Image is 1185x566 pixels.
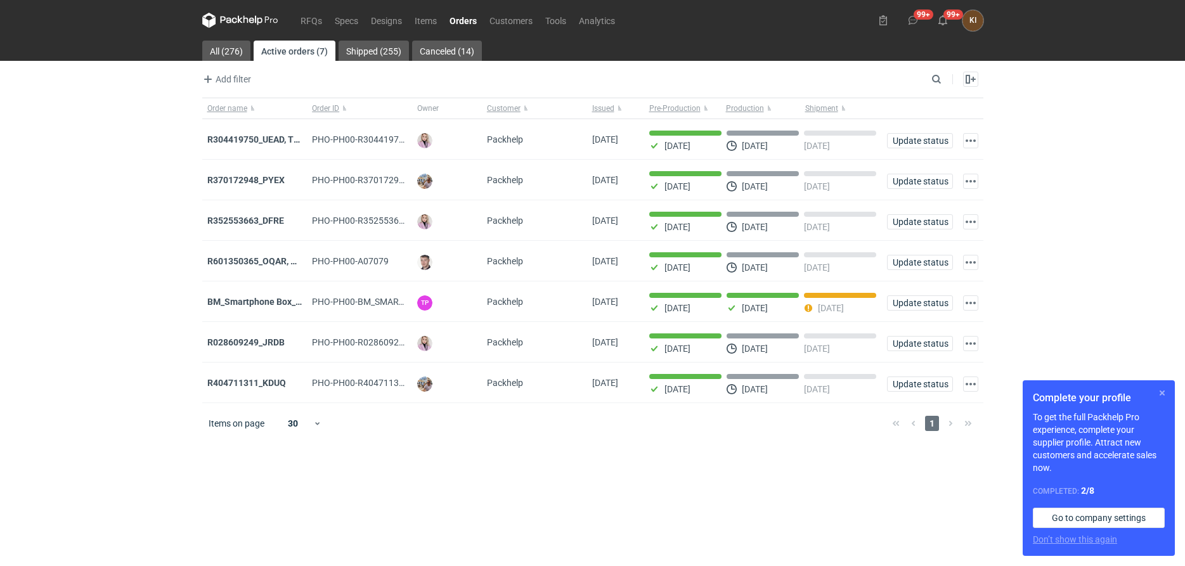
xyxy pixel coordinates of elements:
button: Pre-Production [644,98,723,119]
span: 06/08/2025 [592,256,618,266]
strong: R028609249_JRDB [207,337,285,347]
a: Items [408,13,443,28]
a: Canceled (14) [412,41,482,61]
button: Update status [887,255,953,270]
button: Actions [963,336,978,351]
a: Active orders (7) [254,41,335,61]
span: PHO-PH00-BM_SMARTPHONE-BOX_STOCK_05 [312,297,499,307]
h1: Complete your profile [1033,390,1165,406]
button: Update status [887,133,953,148]
p: [DATE] [804,344,830,354]
button: Customer [482,98,587,119]
span: Packhelp [487,337,523,347]
figcaption: TP [417,295,432,311]
p: To get the full Packhelp Pro experience, complete your supplier profile. Attract new customers an... [1033,411,1165,474]
button: Actions [963,255,978,270]
span: Owner [417,103,439,113]
strong: 2 / 8 [1081,486,1094,496]
p: [DATE] [742,222,768,232]
span: Issued [592,103,614,113]
button: Update status [887,295,953,311]
span: Items on page [209,417,264,430]
button: Order name [202,98,308,119]
span: PHO-PH00-R028609249_JRDB [312,337,435,347]
span: Order ID [312,103,339,113]
span: Order name [207,103,247,113]
span: PHO-PH00-R370172948_PYEX [312,175,434,185]
button: Don’t show this again [1033,533,1117,546]
p: [DATE] [804,262,830,273]
span: Packhelp [487,134,523,145]
a: All (276) [202,41,250,61]
span: 1 [925,416,939,431]
img: Maciej Sikora [417,255,432,270]
span: 05/08/2025 [592,297,618,307]
a: Shipped (255) [339,41,409,61]
button: Update status [887,376,953,392]
input: Search [929,72,969,87]
button: Skip for now [1155,385,1170,401]
p: [DATE] [664,262,690,273]
a: Designs [365,13,408,28]
span: 18/08/2025 [592,134,618,145]
span: Add filter [200,72,251,87]
p: [DATE] [664,141,690,151]
span: Pre-Production [649,103,701,113]
a: Customers [483,13,539,28]
button: KI [962,10,983,31]
span: Packhelp [487,215,523,226]
img: Michał Palasek [417,174,432,189]
span: Update status [893,299,947,307]
span: PHO-PH00-R304419750_UEAD,-TLWQ [312,134,462,145]
p: [DATE] [818,303,844,313]
a: R601350365_OQAR, MXDH [207,256,316,266]
p: [DATE] [742,384,768,394]
span: 06/08/2025 [592,215,618,226]
p: [DATE] [804,141,830,151]
strong: R404711311_KDUQ [207,378,286,388]
span: PHO-PH00-R404711311_KDUQ [312,378,436,388]
span: Packhelp [487,378,523,388]
a: R304419750_UEAD, TLWQ [207,134,312,145]
span: Customer [487,103,521,113]
img: Klaudia Wiśniewska [417,133,432,148]
p: [DATE] [804,181,830,191]
span: Packhelp [487,175,523,185]
button: 99+ [933,10,953,30]
button: Update status [887,214,953,229]
a: R352553663_DFRE [207,215,284,226]
img: Klaudia Wiśniewska [417,214,432,229]
button: Order ID [307,98,412,119]
span: PHO-PH00-A07079 [312,256,389,266]
button: Shipment [803,98,882,119]
span: Update status [893,177,947,186]
span: Update status [893,258,947,267]
p: [DATE] [742,262,768,273]
a: Tools [539,13,573,28]
span: Production [726,103,764,113]
span: Packhelp [487,297,523,307]
img: Michał Palasek [417,376,432,392]
span: Shipment [805,103,838,113]
p: [DATE] [664,384,690,394]
span: 04/08/2025 [592,337,618,347]
strong: R370172948_PYEX [207,175,285,185]
p: [DATE] [664,222,690,232]
p: [DATE] [664,303,690,313]
button: Issued [587,98,644,119]
a: Go to company settings [1033,508,1165,528]
div: Completed: [1033,484,1165,498]
button: Production [723,98,803,119]
a: Analytics [573,13,621,28]
a: RFQs [294,13,328,28]
p: [DATE] [664,181,690,191]
div: Karolina Idkowiak [962,10,983,31]
button: Add filter [200,72,252,87]
span: Update status [893,217,947,226]
span: Packhelp [487,256,523,266]
span: Update status [893,136,947,145]
button: 99+ [903,10,923,30]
